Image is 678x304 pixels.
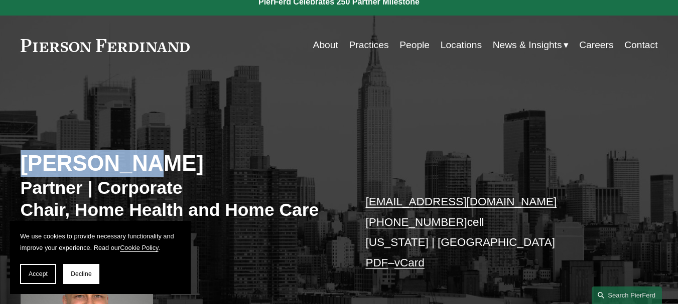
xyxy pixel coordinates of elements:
[10,221,191,294] section: Cookie banner
[313,36,338,55] a: About
[394,256,425,269] a: vCard
[399,36,430,55] a: People
[120,244,158,251] a: Cookie Policy
[21,177,339,221] h3: Partner | Corporate Chair, Home Health and Home Care
[21,150,339,177] h2: [PERSON_NAME]
[20,264,56,284] button: Accept
[493,37,562,54] span: News & Insights
[441,36,482,55] a: Locations
[365,256,388,269] a: PDF
[365,192,631,273] p: cell [US_STATE] | [GEOGRAPHIC_DATA] –
[29,270,48,277] span: Accept
[493,36,569,55] a: folder dropdown
[592,286,662,304] a: Search this site
[579,36,613,55] a: Careers
[365,216,467,228] a: [PHONE_NUMBER]
[365,195,557,208] a: [EMAIL_ADDRESS][DOMAIN_NAME]
[71,270,92,277] span: Decline
[624,36,657,55] a: Contact
[20,231,181,254] p: We use cookies to provide necessary functionality and improve your experience. Read our .
[63,264,99,284] button: Decline
[349,36,388,55] a: Practices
